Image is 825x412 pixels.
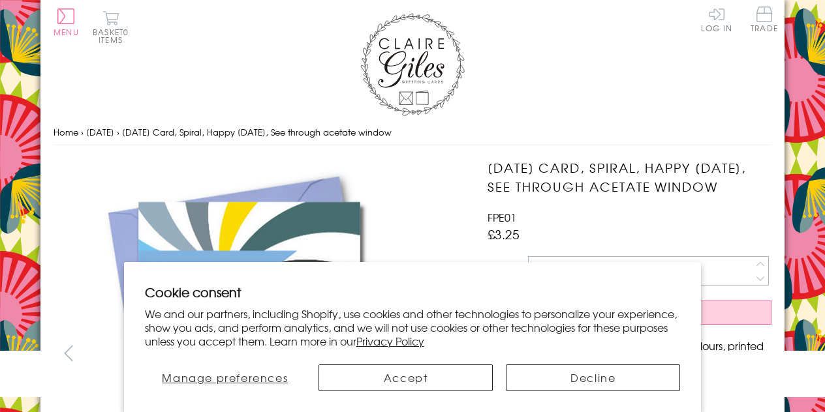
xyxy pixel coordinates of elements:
span: Menu [54,26,79,38]
span: Manage preferences [162,370,288,385]
span: › [81,126,84,138]
button: Menu [54,8,79,36]
nav: breadcrumbs [54,119,771,146]
a: Trade [751,7,778,35]
span: FPE01 [488,209,516,225]
span: 0 items [99,26,129,46]
h1: [DATE] Card, Spiral, Happy [DATE], See through acetate window [488,158,771,196]
button: prev [54,338,83,368]
p: We and our partners, including Shopify, use cookies and other technologies to personalize your ex... [145,307,681,347]
a: Log In [701,7,732,32]
img: Claire Giles Greetings Cards [360,13,465,116]
h2: Cookie consent [145,283,681,301]
a: Privacy Policy [356,333,424,349]
a: [DATE] [86,126,114,138]
a: Home [54,126,78,138]
span: £3.25 [488,225,520,243]
span: [DATE] Card, Spiral, Happy [DATE], See through acetate window [122,126,392,138]
span: Trade [751,7,778,32]
button: Manage preferences [145,364,305,391]
button: Basket0 items [93,10,129,44]
button: Decline [506,364,680,391]
button: Accept [319,364,493,391]
span: › [117,126,119,138]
